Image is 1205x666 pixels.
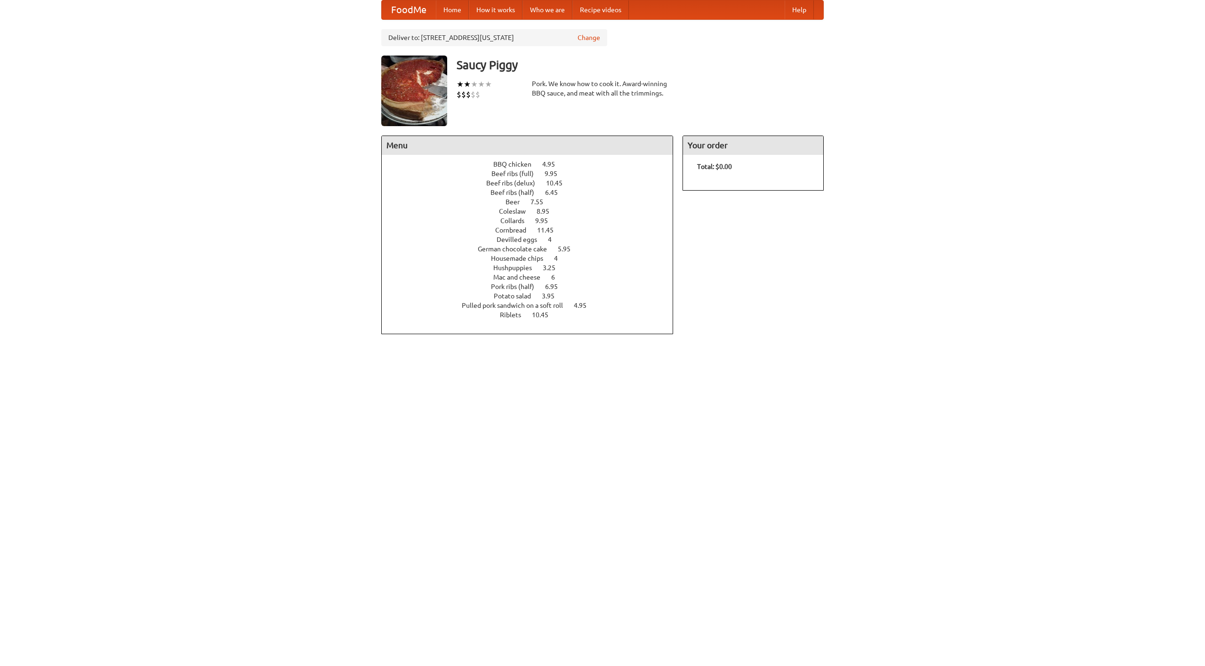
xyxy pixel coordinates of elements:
a: Cornbread 11.45 [495,226,571,234]
a: Coleslaw 8.95 [499,208,567,215]
span: 11.45 [537,226,563,234]
a: Home [436,0,469,19]
li: $ [461,89,466,100]
span: German chocolate cake [478,245,556,253]
span: 10.45 [532,311,558,319]
a: Change [578,33,600,42]
li: ★ [457,79,464,89]
span: Riblets [500,311,530,319]
a: Riblets 10.45 [500,311,566,319]
span: 7.55 [530,198,553,206]
b: Total: $0.00 [697,163,732,170]
span: Beer [506,198,529,206]
a: Beef ribs (full) 9.95 [491,170,575,177]
a: FoodMe [382,0,436,19]
span: Collards [500,217,534,225]
span: Devilled eggs [497,236,546,243]
span: Beef ribs (full) [491,170,543,177]
span: BBQ chicken [493,160,541,168]
a: Beef ribs (half) 6.45 [490,189,575,196]
span: Cornbread [495,226,536,234]
a: Potato salad 3.95 [494,292,572,300]
span: 4.95 [542,160,564,168]
a: Who we are [522,0,572,19]
span: Pulled pork sandwich on a soft roll [462,302,572,309]
a: Collards 9.95 [500,217,565,225]
li: ★ [471,79,478,89]
span: 4 [548,236,561,243]
span: 5.95 [558,245,580,253]
span: Pork ribs (half) [491,283,544,290]
img: angular.jpg [381,56,447,126]
div: Deliver to: [STREET_ADDRESS][US_STATE] [381,29,607,46]
span: 3.95 [542,292,564,300]
span: 3.25 [543,264,565,272]
span: 9.95 [545,170,567,177]
span: 6.95 [545,283,567,290]
span: Beef ribs (delux) [486,179,545,187]
a: Pork ribs (half) 6.95 [491,283,575,290]
a: How it works [469,0,522,19]
a: Beef ribs (delux) 10.45 [486,179,580,187]
span: 6 [551,273,564,281]
span: 8.95 [537,208,559,215]
div: Pork. We know how to cook it. Award-winning BBQ sauce, and meat with all the trimmings. [532,79,673,98]
span: 4 [554,255,567,262]
h3: Saucy Piggy [457,56,824,74]
a: Mac and cheese 6 [493,273,572,281]
span: 9.95 [535,217,557,225]
a: Recipe videos [572,0,629,19]
h4: Menu [382,136,673,155]
span: Potato salad [494,292,540,300]
span: Coleslaw [499,208,535,215]
span: Mac and cheese [493,273,550,281]
a: German chocolate cake 5.95 [478,245,588,253]
span: 4.95 [574,302,596,309]
li: ★ [464,79,471,89]
span: Housemade chips [491,255,553,262]
li: ★ [485,79,492,89]
span: 6.45 [545,189,567,196]
a: Help [785,0,814,19]
span: Beef ribs (half) [490,189,544,196]
a: Pulled pork sandwich on a soft roll 4.95 [462,302,604,309]
a: Beer 7.55 [506,198,561,206]
a: Hushpuppies 3.25 [493,264,573,272]
li: $ [475,89,480,100]
a: Devilled eggs 4 [497,236,569,243]
a: BBQ chicken 4.95 [493,160,572,168]
li: $ [471,89,475,100]
span: 10.45 [546,179,572,187]
li: ★ [478,79,485,89]
li: $ [457,89,461,100]
li: $ [466,89,471,100]
a: Housemade chips 4 [491,255,575,262]
h4: Your order [683,136,823,155]
span: Hushpuppies [493,264,541,272]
